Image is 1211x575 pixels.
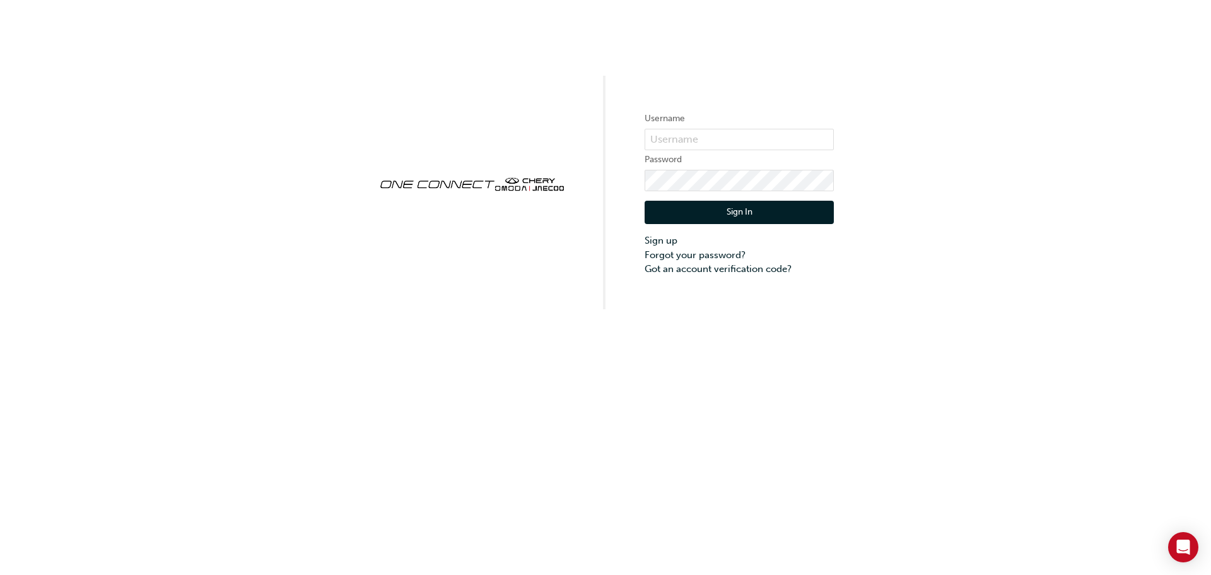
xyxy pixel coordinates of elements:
img: oneconnect [377,167,566,199]
div: Open Intercom Messenger [1168,532,1198,562]
label: Username [645,111,834,126]
button: Sign In [645,201,834,225]
input: Username [645,129,834,150]
label: Password [645,152,834,167]
a: Forgot your password? [645,248,834,263]
a: Sign up [645,234,834,248]
a: Got an account verification code? [645,262,834,276]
